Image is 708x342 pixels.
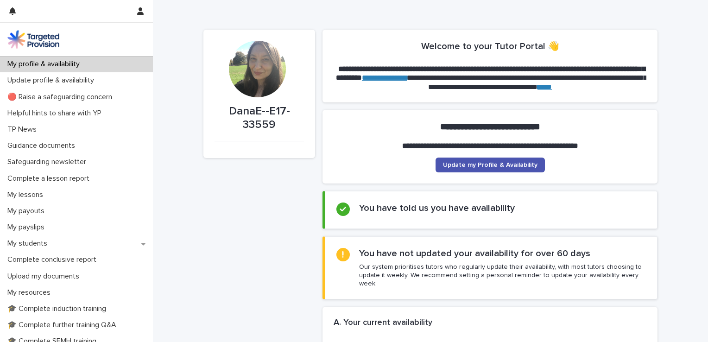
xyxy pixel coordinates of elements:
[4,109,109,118] p: Helpful hints to share with YP
[334,318,432,328] h2: A. Your current availability
[4,76,101,85] p: Update profile & availability
[4,239,55,248] p: My students
[4,255,104,264] p: Complete conclusive report
[4,321,124,329] p: 🎓 Complete further training Q&A
[4,272,87,281] p: Upload my documents
[4,60,87,69] p: My profile & availability
[4,207,52,215] p: My payouts
[215,105,304,132] p: DanaE--E17-33559
[4,158,94,166] p: Safeguarding newsletter
[7,30,59,49] img: M5nRWzHhSzIhMunXDL62
[4,141,82,150] p: Guidance documents
[4,223,52,232] p: My payslips
[4,125,44,134] p: TP News
[4,93,120,101] p: 🔴 Raise a safeguarding concern
[4,288,58,297] p: My resources
[359,203,515,214] h2: You have told us you have availability
[359,248,590,259] h2: You have not updated your availability for over 60 days
[359,263,646,288] p: Our system prioritises tutors who regularly update their availability, with most tutors choosing ...
[436,158,545,172] a: Update my Profile & Availability
[443,162,537,168] span: Update my Profile & Availability
[4,174,97,183] p: Complete a lesson report
[4,304,114,313] p: 🎓 Complete induction training
[421,41,559,52] h2: Welcome to your Tutor Portal 👋
[4,190,51,199] p: My lessons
